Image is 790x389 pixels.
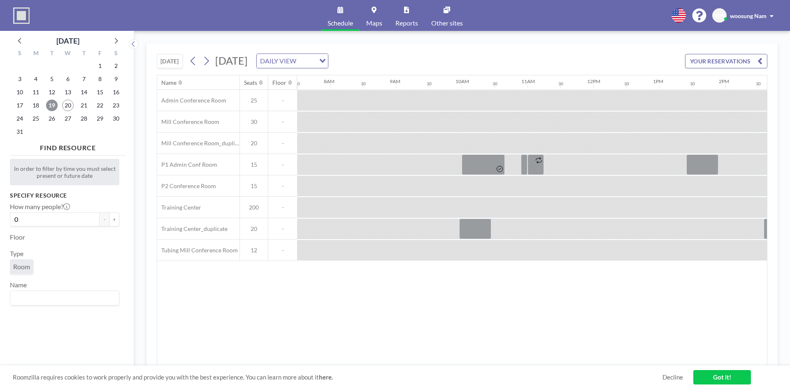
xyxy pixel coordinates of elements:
span: - [268,140,297,147]
span: P1 Admin Conf Room [157,161,217,168]
span: 12 [240,247,268,254]
span: Wednesday, August 6, 2025 [62,73,74,85]
span: Roomzilla requires cookies to work properly and provide you with the best experience. You can lea... [13,373,662,381]
div: 1PM [653,78,663,84]
div: M [28,49,44,59]
span: Tuesday, August 12, 2025 [46,86,58,98]
h3: Specify resource [10,192,119,199]
span: Sunday, August 24, 2025 [14,113,26,124]
div: T [76,49,92,59]
div: 9AM [390,78,400,84]
div: 30 [756,81,761,86]
span: [DATE] [215,54,248,67]
label: Floor [10,233,25,241]
span: woosung Nam [730,12,767,19]
div: 30 [295,81,300,86]
span: Saturday, August 16, 2025 [110,86,122,98]
span: Tubing Mill Conference Room [157,247,238,254]
span: P2 Conference Room [157,182,216,190]
span: Thursday, August 28, 2025 [78,113,90,124]
span: Saturday, August 9, 2025 [110,73,122,85]
span: Tuesday, August 19, 2025 [46,100,58,111]
span: Friday, August 29, 2025 [94,113,106,124]
div: Search for option [257,54,328,68]
span: - [268,118,297,126]
span: WN [714,12,725,19]
label: Type [10,249,23,258]
span: 20 [240,140,268,147]
div: Search for option [10,291,119,305]
span: Thursday, August 21, 2025 [78,100,90,111]
a: Decline [662,373,683,381]
span: - [268,204,297,211]
div: In order to filter by time you must select present or future date [10,159,119,185]
span: - [268,161,297,168]
span: Sunday, August 3, 2025 [14,73,26,85]
div: S [12,49,28,59]
div: 30 [690,81,695,86]
span: 25 [240,97,268,104]
div: Name [161,79,177,86]
span: Training Center_duplicate [157,225,228,233]
span: - [268,182,297,190]
div: 30 [361,81,366,86]
span: Wednesday, August 20, 2025 [62,100,74,111]
div: 30 [624,81,629,86]
div: 30 [558,81,563,86]
span: Friday, August 1, 2025 [94,60,106,72]
span: Mill Conference Room [157,118,219,126]
input: Search for option [299,56,314,66]
span: Tuesday, August 26, 2025 [46,113,58,124]
span: Other sites [431,20,463,26]
span: Monday, August 11, 2025 [30,86,42,98]
button: + [109,212,119,226]
span: Friday, August 22, 2025 [94,100,106,111]
span: - [268,247,297,254]
div: [DATE] [56,35,79,47]
div: Floor [272,79,286,86]
div: F [92,49,108,59]
span: - [268,97,297,104]
span: Saturday, August 23, 2025 [110,100,122,111]
div: 2PM [719,78,729,84]
span: Mill Conference Room_duplicate [157,140,239,147]
a: Got it! [693,370,751,384]
button: YOUR RESERVATIONS [685,54,767,68]
a: here. [319,373,333,381]
span: 15 [240,161,268,168]
span: Admin Conference Room [157,97,226,104]
label: Name [10,281,27,289]
span: Sunday, August 10, 2025 [14,86,26,98]
span: - [268,225,297,233]
span: Wednesday, August 13, 2025 [62,86,74,98]
div: S [108,49,124,59]
span: Tuesday, August 5, 2025 [46,73,58,85]
div: 30 [427,81,432,86]
span: Saturday, August 30, 2025 [110,113,122,124]
div: 11AM [521,78,535,84]
span: Friday, August 8, 2025 [94,73,106,85]
span: 200 [240,204,268,211]
span: Room [13,263,30,271]
div: 30 [493,81,497,86]
div: T [44,49,60,59]
input: Search for option [11,293,114,303]
span: Schedule [328,20,353,26]
span: Reports [395,20,418,26]
div: 10AM [455,78,469,84]
span: Saturday, August 2, 2025 [110,60,122,72]
div: W [60,49,76,59]
span: Training Center [157,204,201,211]
button: - [100,212,109,226]
h4: FIND RESOURCE [10,140,126,152]
span: Sunday, August 17, 2025 [14,100,26,111]
span: Friday, August 15, 2025 [94,86,106,98]
span: Thursday, August 14, 2025 [78,86,90,98]
div: 12PM [587,78,600,84]
span: 20 [240,225,268,233]
span: DAILY VIEW [258,56,298,66]
span: 15 [240,182,268,190]
span: Sunday, August 31, 2025 [14,126,26,137]
label: How many people? [10,203,70,211]
span: 30 [240,118,268,126]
